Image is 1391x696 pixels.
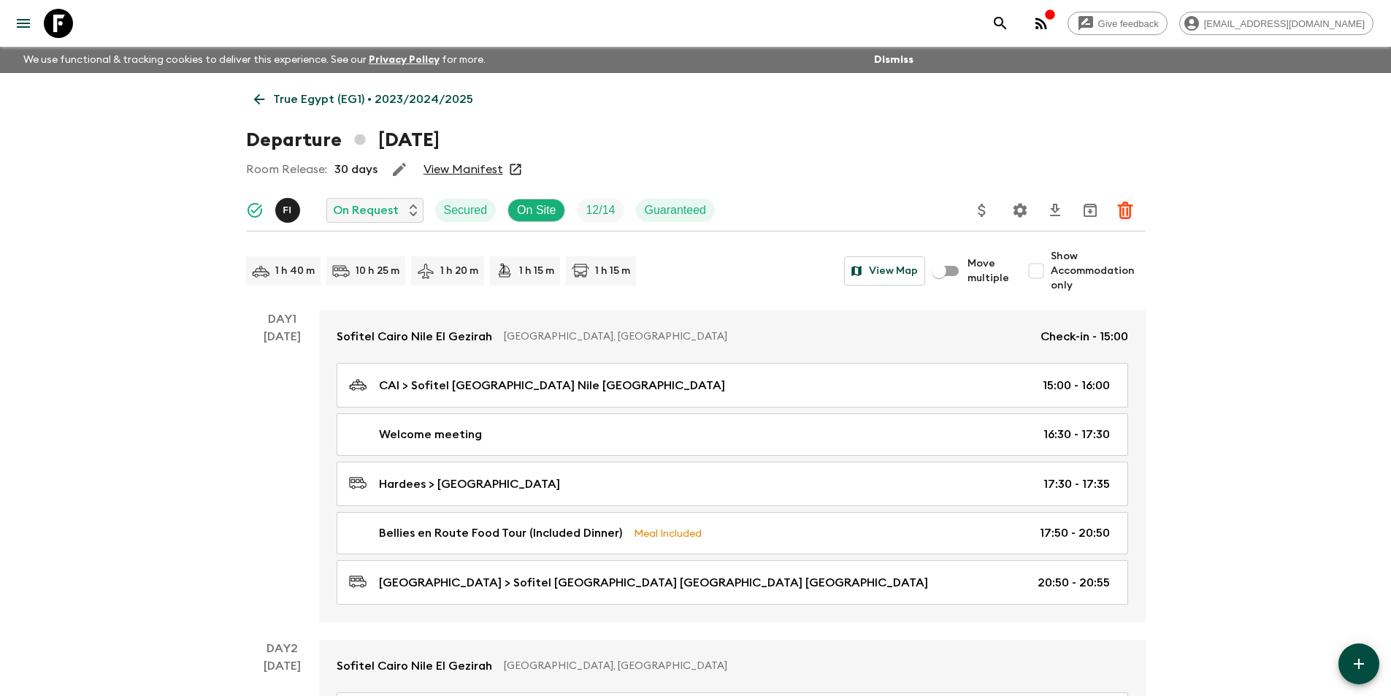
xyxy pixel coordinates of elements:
p: Guaranteed [645,202,707,219]
p: Sofitel Cairo Nile El Gezirah [337,657,492,675]
a: Welcome meeting16:30 - 17:30 [337,413,1128,456]
span: Give feedback [1090,18,1167,29]
p: [GEOGRAPHIC_DATA], [GEOGRAPHIC_DATA] [504,329,1029,344]
p: Day 2 [246,640,319,657]
p: Meal Included [634,525,702,541]
p: 30 days [334,161,378,178]
button: Download CSV [1041,196,1070,225]
h1: Departure [DATE] [246,126,440,155]
p: We use functional & tracking cookies to deliver this experience. See our for more. [18,47,491,73]
p: Hardees > [GEOGRAPHIC_DATA] [379,475,560,493]
p: 15:00 - 16:00 [1043,377,1110,394]
span: Move multiple [967,256,1010,286]
a: Sofitel Cairo Nile El Gezirah[GEOGRAPHIC_DATA], [GEOGRAPHIC_DATA] [319,640,1146,692]
button: Delete [1111,196,1140,225]
p: 12 / 14 [586,202,615,219]
p: F I [283,204,292,216]
button: Update Price, Early Bird Discount and Costs [967,196,997,225]
svg: Synced Successfully [246,202,264,219]
p: Bellies en Route Food Tour (Included Dinner) [379,524,622,542]
div: On Site [507,199,565,222]
p: [GEOGRAPHIC_DATA] > Sofitel [GEOGRAPHIC_DATA] [GEOGRAPHIC_DATA] [GEOGRAPHIC_DATA] [379,574,928,592]
p: Room Release: [246,161,327,178]
p: CAI > Sofitel [GEOGRAPHIC_DATA] Nile [GEOGRAPHIC_DATA] [379,377,725,394]
p: 1 h 20 m [440,264,478,278]
p: On Site [517,202,556,219]
p: 20:50 - 20:55 [1038,574,1110,592]
a: Sofitel Cairo Nile El Gezirah[GEOGRAPHIC_DATA], [GEOGRAPHIC_DATA]Check-in - 15:00 [319,310,1146,363]
button: Settings [1005,196,1035,225]
p: Sofitel Cairo Nile El Gezirah [337,328,492,345]
p: Welcome meeting [379,426,482,443]
p: Secured [444,202,488,219]
button: View Map [844,256,925,286]
span: Faten Ibrahim [275,202,303,214]
div: [DATE] [264,328,301,622]
p: 10 h 25 m [356,264,399,278]
a: Privacy Policy [369,55,440,65]
p: True Egypt (EG1) • 2023/2024/2025 [273,91,473,108]
a: Give feedback [1068,12,1168,35]
a: True Egypt (EG1) • 2023/2024/2025 [246,85,481,114]
button: search adventures [986,9,1015,38]
span: Show Accommodation only [1051,249,1146,293]
p: [GEOGRAPHIC_DATA], [GEOGRAPHIC_DATA] [504,659,1116,673]
div: Trip Fill [577,199,624,222]
button: Archive (Completed, Cancelled or Unsynced Departures only) [1076,196,1105,225]
p: 17:50 - 20:50 [1040,524,1110,542]
p: 1 h 15 m [595,264,630,278]
span: [EMAIL_ADDRESS][DOMAIN_NAME] [1196,18,1373,29]
div: [EMAIL_ADDRESS][DOMAIN_NAME] [1179,12,1373,35]
p: On Request [333,202,399,219]
a: Bellies en Route Food Tour (Included Dinner)Meal Included17:50 - 20:50 [337,512,1128,554]
button: FI [275,198,303,223]
a: [GEOGRAPHIC_DATA] > Sofitel [GEOGRAPHIC_DATA] [GEOGRAPHIC_DATA] [GEOGRAPHIC_DATA]20:50 - 20:55 [337,560,1128,605]
p: Check-in - 15:00 [1041,328,1128,345]
p: 1 h 40 m [275,264,315,278]
a: Hardees > [GEOGRAPHIC_DATA]17:30 - 17:35 [337,462,1128,506]
p: 1 h 15 m [519,264,554,278]
div: Secured [435,199,497,222]
a: View Manifest [424,162,503,177]
p: Day 1 [246,310,319,328]
p: 17:30 - 17:35 [1043,475,1110,493]
p: 16:30 - 17:30 [1043,426,1110,443]
button: menu [9,9,38,38]
a: CAI > Sofitel [GEOGRAPHIC_DATA] Nile [GEOGRAPHIC_DATA]15:00 - 16:00 [337,363,1128,408]
button: Dismiss [870,50,917,70]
